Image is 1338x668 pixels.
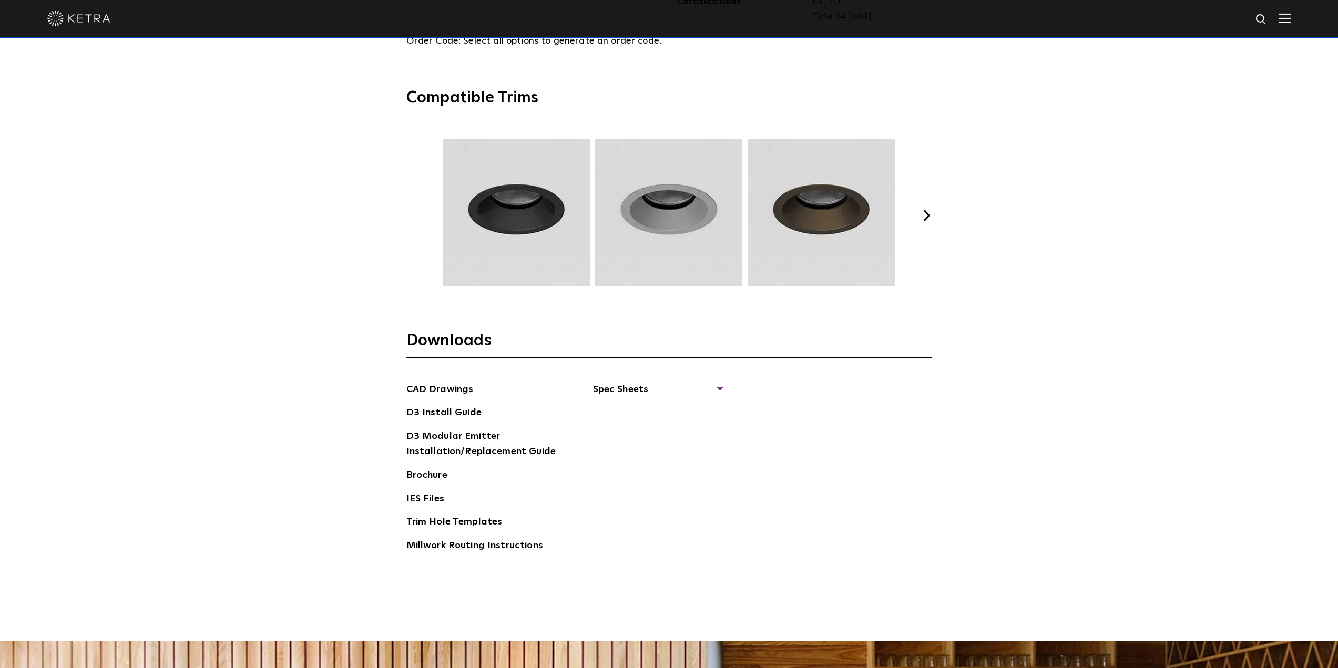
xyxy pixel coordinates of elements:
img: TRM004.webp [746,139,896,286]
img: TRM002.webp [441,139,591,286]
img: ketra-logo-2019-white [47,11,110,26]
span: Spec Sheets [593,382,722,405]
img: Hamburger%20Nav.svg [1279,13,1291,23]
a: Millwork Routing Instructions [406,538,543,555]
button: Next [922,210,932,221]
a: IES Files [406,491,444,508]
img: search icon [1255,13,1268,26]
a: CAD Drawings [406,382,474,399]
h3: Downloads [406,331,932,358]
a: D3 Modular Emitter Installation/Replacement Guide [406,429,564,461]
a: Trim Hole Templates [406,515,503,531]
img: TRM003.webp [594,139,744,286]
span: Order Code: [406,36,461,46]
span: Select all options to generate an order code. [463,36,661,46]
a: Brochure [406,468,447,485]
h3: Compatible Trims [406,88,932,115]
a: D3 Install Guide [406,405,482,422]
